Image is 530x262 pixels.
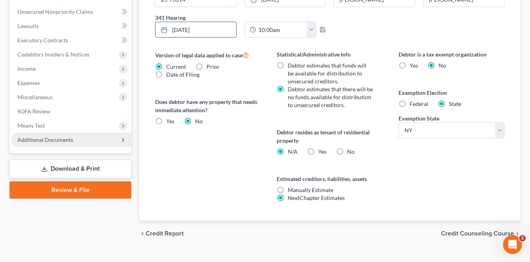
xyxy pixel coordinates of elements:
[288,187,333,193] span: Manually Estimate
[399,89,505,97] label: Exemption Election
[449,100,461,107] span: State
[288,62,367,85] span: Debtor estimates that funds will be available for distribution to unsecured creditors.
[11,33,131,47] a: Executory Contracts
[166,118,175,124] span: Yes
[17,65,36,72] span: Income
[9,181,131,199] a: Review & File
[155,50,261,60] label: Version of legal data applied to case
[410,62,418,69] span: Yes
[277,175,383,183] label: Estimated creditors, liabilities, assets
[166,71,199,78] span: Date of Filing
[256,22,308,37] input: -- : --
[277,50,383,58] label: Statistical/Administrative Info
[17,122,45,129] span: Means Test
[277,128,383,145] label: Debtor resides as tenant of residential property
[156,22,236,37] a: [DATE]
[17,37,68,43] span: Executory Contracts
[9,160,131,178] a: Download & Print
[139,230,146,237] i: chevron_left
[17,108,50,115] span: SOFA Review
[410,100,428,107] span: Federal
[11,19,131,33] a: Lawsuits
[17,94,53,100] span: Miscellaneous
[17,23,39,29] span: Lawsuits
[207,63,220,70] span: Prior
[166,63,186,70] span: Current
[146,230,184,237] span: Credit Report
[17,136,73,143] span: Additional Documents
[155,98,261,114] label: Does debtor have any property that needs immediate attention?
[139,230,184,237] button: chevron_left Credit Report
[288,194,345,201] span: NextChapter Estimates
[347,148,355,155] span: No
[503,235,522,254] iframe: Intercom live chat
[11,5,131,19] a: Unsecured Nonpriority Claims
[519,235,526,241] span: 2
[514,230,521,237] i: chevron_right
[17,79,40,86] span: Expenses
[288,86,373,108] span: Debtor estimates that there will be no funds available for distribution to unsecured creditors.
[439,62,446,69] span: No
[288,148,298,155] span: N/A
[399,50,505,58] label: Debtor is a tax exempt organization
[441,230,521,237] button: Credit Counseling Course chevron_right
[318,148,327,155] span: Yes
[17,8,93,15] span: Unsecured Nonpriority Claims
[11,104,131,119] a: SOFA Review
[399,114,439,123] label: Exemption State
[441,230,514,237] span: Credit Counseling Course
[151,13,330,22] label: 341 Hearing
[17,51,89,58] span: Codebtors Insiders & Notices
[195,118,203,124] span: No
